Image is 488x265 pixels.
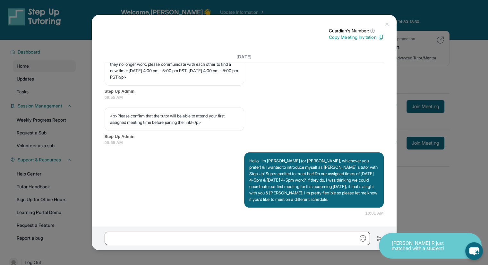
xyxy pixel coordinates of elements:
[249,158,379,202] p: Hello, I'm [PERSON_NAME] (or [PERSON_NAME], whichever you prefer) & I wanted to introduce myself ...
[110,113,239,125] p: <p>Please confirm that the tutor will be able to attend your first assigned meeting time before j...
[329,34,384,40] p: Copy Meeting Invitation
[105,133,384,140] span: Step Up Admin
[376,235,384,243] img: Send icon
[110,55,239,80] p: <p>We have set up weekly assigned meeting times for both of you. If they no longer work, please c...
[392,241,456,251] p: [PERSON_NAME] R just matched with a student!
[370,28,375,34] span: ⓘ
[105,88,384,95] span: Step Up Admin
[465,242,483,260] button: chat-button
[105,140,384,146] span: 09:55 AM
[105,54,384,60] h3: [DATE]
[105,94,384,101] span: 09:55 AM
[365,210,383,217] span: 10:01 AM
[384,22,390,27] img: Close Icon
[360,235,366,242] img: Emoji
[378,34,384,40] img: Copy Icon
[329,28,384,34] p: Guardian's Number:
